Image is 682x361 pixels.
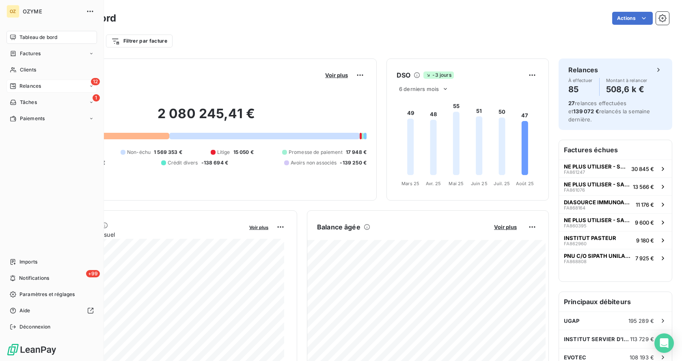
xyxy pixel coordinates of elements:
[317,222,360,232] h6: Balance âgée
[6,5,19,18] div: OZ
[492,223,519,231] button: Voir plus
[46,106,367,130] h2: 2 080 245,41 €
[559,195,672,213] button: DIASOURCE IMMUNOASSAYS SAFA86816411 176 €
[494,181,510,186] tspan: Juil. 25
[559,140,672,160] h6: Factures échues
[564,253,632,259] span: PNU C/O SIPATH UNILABS
[291,159,337,166] span: Avoirs non associés
[568,100,575,106] span: 27
[635,255,654,262] span: 7 925 €
[397,70,410,80] h6: DSO
[630,354,654,361] span: 108 193 €
[6,288,97,301] a: Paramètres et réglages
[233,149,254,156] span: 15 050 €
[249,225,268,230] span: Voir plus
[93,94,100,102] span: 1
[564,205,585,210] span: FA868164
[6,112,97,125] a: Paiements
[20,66,36,73] span: Clients
[564,163,628,170] span: NE PLUS UTILISER - SANOFI [PERSON_NAME]
[635,219,654,226] span: 9 600 €
[91,78,100,85] span: 12
[559,177,672,195] button: NE PLUS UTILISER - SANOFI [PERSON_NAME]FA86107613 566 €
[19,323,51,331] span: Déconnexion
[636,201,654,208] span: 11 176 €
[6,96,97,109] a: 1Tâches
[471,181,488,186] tspan: Juin 25
[568,65,598,75] h6: Relances
[606,78,647,83] span: Montant à relancer
[573,108,599,115] span: 139 072 €
[325,72,348,78] span: Voir plus
[23,8,81,15] span: OZYME
[154,149,182,156] span: 1 569 353 €
[564,241,587,246] span: FA862960
[6,63,97,76] a: Clients
[19,307,30,314] span: Aide
[568,78,593,83] span: À effectuer
[564,181,630,188] span: NE PLUS UTILISER - SANOFI [PERSON_NAME]
[636,237,654,244] span: 9 180 €
[559,213,672,231] button: NE PLUS UTILISER - SANOFI [PERSON_NAME]FA8603959 600 €
[86,270,100,277] span: +99
[201,159,229,166] span: -138 694 €
[564,170,585,175] span: FA861247
[628,318,654,324] span: 195 289 €
[559,249,672,267] button: PNU C/O SIPATH UNILABSFA8688087 925 €
[217,149,230,156] span: Litige
[19,291,75,298] span: Paramètres et réglages
[516,181,534,186] tspan: Août 25
[631,166,654,172] span: 30 845 €
[633,184,654,190] span: 13 566 €
[423,71,453,79] span: -3 jours
[247,223,271,231] button: Voir plus
[494,224,517,230] span: Voir plus
[346,149,367,156] span: 17 948 €
[612,12,653,25] button: Actions
[6,343,57,356] img: Logo LeanPay
[323,71,350,79] button: Voir plus
[449,181,464,186] tspan: Mai 25
[559,231,672,249] button: INSTITUT PASTEURFA8629609 180 €
[564,188,585,192] span: FA861076
[20,99,37,106] span: Tâches
[6,80,97,93] a: 12Relances
[340,159,367,166] span: -139 250 €
[19,34,57,41] span: Tableau de bord
[568,100,650,123] span: relances effectuées et relancés la semaine dernière.
[564,235,616,241] span: INSTITUT PASTEUR
[6,47,97,60] a: Factures
[568,83,593,96] h4: 85
[399,86,439,92] span: 6 derniers mois
[564,336,630,342] span: INSTITUT SERVIER D'INNOVATION THERAPEUTIQUE
[401,181,419,186] tspan: Mars 25
[564,354,586,361] span: EVOTEC
[19,82,41,90] span: Relances
[6,304,97,317] a: Aide
[564,223,587,228] span: FA860395
[19,275,49,282] span: Notifications
[20,50,41,57] span: Factures
[289,149,343,156] span: Promesse de paiement
[654,333,674,353] div: Open Intercom Messenger
[6,31,97,44] a: Tableau de bord
[6,255,97,268] a: Imports
[564,318,580,324] span: UGAP
[168,159,198,166] span: Crédit divers
[46,230,244,239] span: Chiffre d'affaires mensuel
[20,115,45,122] span: Paiements
[559,160,672,177] button: NE PLUS UTILISER - SANOFI [PERSON_NAME]FA86124730 845 €
[606,83,647,96] h4: 508,6 k €
[426,181,441,186] tspan: Avr. 25
[559,292,672,311] h6: Principaux débiteurs
[127,149,151,156] span: Non-échu
[19,258,37,266] span: Imports
[106,35,173,48] button: Filtrer par facture
[564,199,632,205] span: DIASOURCE IMMUNOASSAYS SA
[630,336,654,342] span: 113 729 €
[564,217,632,223] span: NE PLUS UTILISER - SANOFI [PERSON_NAME]
[564,259,587,264] span: FA868808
